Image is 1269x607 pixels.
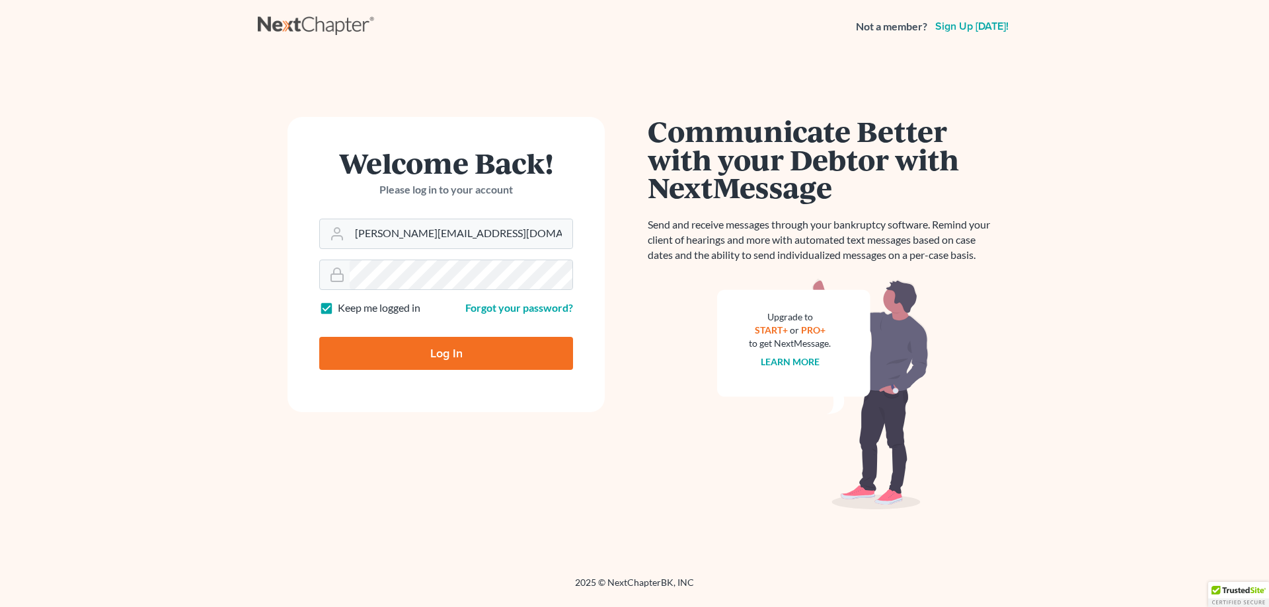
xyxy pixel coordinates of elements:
[258,576,1011,600] div: 2025 © NextChapterBK, INC
[648,217,998,263] p: Send and receive messages through your bankruptcy software. Remind your client of hearings and mo...
[350,219,572,248] input: Email Address
[801,324,826,336] a: PRO+
[749,337,831,350] div: to get NextMessage.
[755,324,788,336] a: START+
[648,117,998,201] h1: Communicate Better with your Debtor with NextMessage
[856,19,927,34] strong: Not a member?
[338,301,420,316] label: Keep me logged in
[465,301,573,314] a: Forgot your password?
[1208,582,1269,607] div: TrustedSite Certified
[790,324,799,336] span: or
[761,356,820,367] a: Learn more
[749,310,831,324] div: Upgrade to
[319,149,573,177] h1: Welcome Back!
[717,279,929,510] img: nextmessage_bg-59042aed3d76b12b5cd301f8e5b87938c9018125f34e5fa2b7a6b67550977c72.svg
[933,21,1011,32] a: Sign up [DATE]!
[319,337,573,370] input: Log In
[319,182,573,197] p: Please log in to your account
